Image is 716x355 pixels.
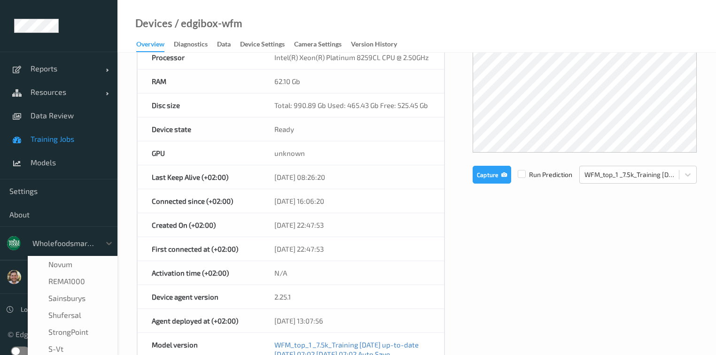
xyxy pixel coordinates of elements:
div: Ready [260,117,444,141]
div: RAM [138,69,260,93]
div: Connected since (+02:00) [138,189,260,213]
div: Device Settings [240,39,285,51]
div: GPU [138,141,260,165]
div: N/A [260,261,444,285]
div: [DATE] 13:07:56 [260,309,444,332]
div: Overview [136,39,164,52]
div: / edgibox-wfm [172,19,242,28]
span: Run Prediction [511,170,572,179]
div: Device state [138,117,260,141]
div: 2.25.1 [260,285,444,309]
a: Devices [135,19,172,28]
a: Device Settings [240,38,294,51]
button: Capture [473,166,511,184]
div: Diagnostics [174,39,208,51]
div: 62.10 Gb [260,69,444,93]
div: Camera Settings [294,39,342,51]
a: Diagnostics [174,38,217,51]
a: Version History [351,38,406,51]
div: Activation time (+02:00) [138,261,260,285]
div: Intel(R) Xeon(R) Platinum 8259CL CPU @ 2.50GHz [260,46,444,69]
div: [DATE] 16:06:20 [260,189,444,213]
a: Data [217,38,240,51]
div: [DATE] 22:47:53 [260,237,444,261]
div: unknown [260,141,444,165]
a: Overview [136,38,174,52]
div: Agent deployed at (+02:00) [138,309,260,332]
div: Last Keep Alive (+02:00) [138,165,260,189]
div: Total: 990.89 Gb Used: 465.43 Gb Free: 525.45 Gb [260,93,444,117]
div: Disc size [138,93,260,117]
a: Camera Settings [294,38,351,51]
div: First connected at (+02:00) [138,237,260,261]
div: Data [217,39,231,51]
div: Device agent version [138,285,260,309]
div: Processor [138,46,260,69]
div: [DATE] 22:47:53 [260,213,444,237]
div: Version History [351,39,397,51]
div: [DATE] 08:26:20 [260,165,444,189]
div: Created On (+02:00) [138,213,260,237]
